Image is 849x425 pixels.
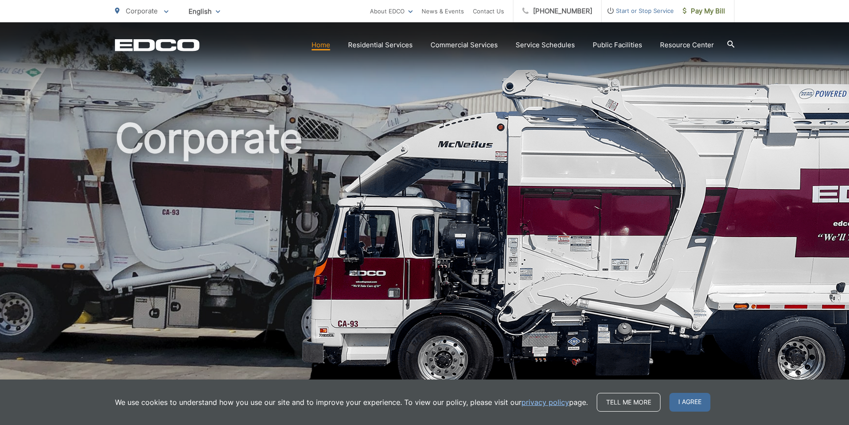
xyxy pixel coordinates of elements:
[370,6,413,17] a: About EDCO
[683,6,725,17] span: Pay My Bill
[115,116,734,398] h1: Corporate
[597,393,660,412] a: Tell me more
[348,40,413,50] a: Residential Services
[312,40,330,50] a: Home
[126,7,158,15] span: Corporate
[521,397,569,408] a: privacy policy
[660,40,714,50] a: Resource Center
[182,4,227,19] span: English
[431,40,498,50] a: Commercial Services
[115,397,588,408] p: We use cookies to understand how you use our site and to improve your experience. To view our pol...
[115,39,200,51] a: EDCD logo. Return to the homepage.
[593,40,642,50] a: Public Facilities
[669,393,710,412] span: I agree
[422,6,464,17] a: News & Events
[516,40,575,50] a: Service Schedules
[473,6,504,17] a: Contact Us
